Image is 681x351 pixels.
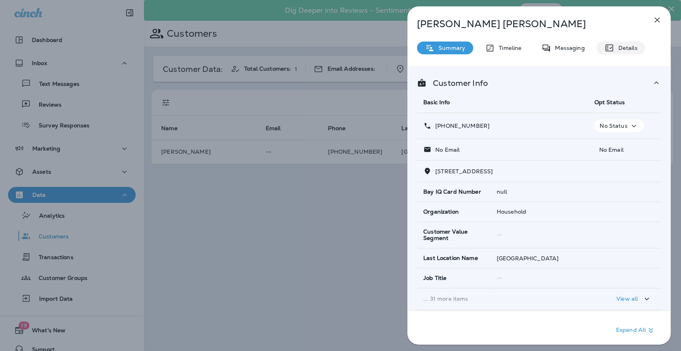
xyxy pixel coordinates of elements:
span: Last Location Name [423,255,478,262]
p: Details [614,45,637,51]
p: No Status [600,123,627,129]
p: Timeline [495,45,521,51]
span: Opt Status [594,99,624,106]
p: Messaging [551,45,584,51]
span: Household [497,208,526,215]
p: No Email [431,147,460,153]
button: View all [613,292,655,306]
span: -- [497,231,502,238]
span: [GEOGRAPHIC_DATA] [497,255,559,262]
span: null [497,188,507,195]
p: [PHONE_NUMBER] [431,123,490,129]
span: -- [497,274,502,282]
p: Customer Info [426,80,488,86]
span: Job Title [423,275,446,282]
span: Basic Info [423,99,450,106]
p: ... 31 more items [423,295,581,302]
p: Summary [434,45,465,51]
span: [STREET_ADDRESS] [435,168,493,175]
button: Expand All [613,323,659,337]
span: Customer Value Segment [423,228,484,242]
span: Organization [423,208,459,215]
p: Expand All [616,325,655,335]
button: No Status [594,119,644,132]
p: View all [616,295,638,302]
span: Bay IQ Card Number [423,188,481,195]
p: No Email [594,147,655,153]
p: [PERSON_NAME] [PERSON_NAME] [417,18,635,30]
